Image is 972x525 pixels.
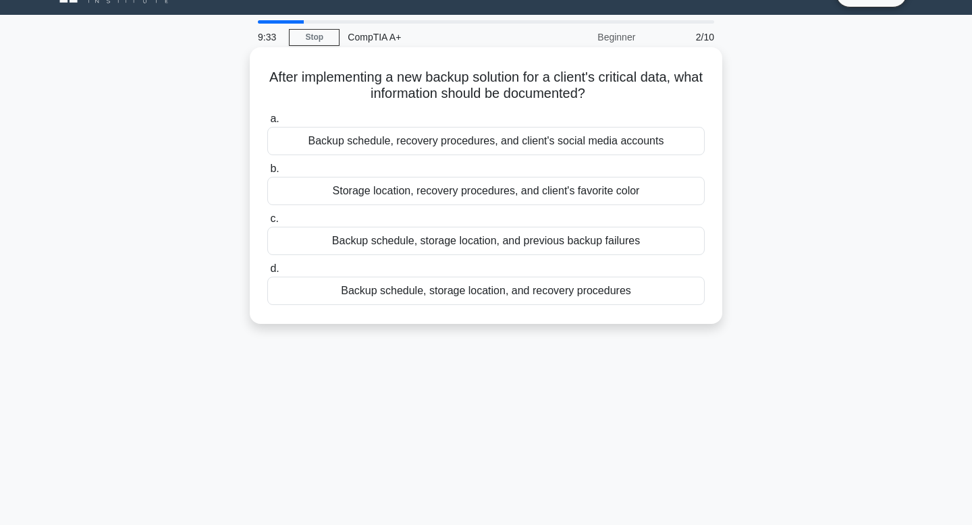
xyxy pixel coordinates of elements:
span: a. [270,113,279,124]
span: b. [270,163,279,174]
span: c. [270,213,278,224]
span: d. [270,262,279,274]
div: Beginner [525,24,643,51]
div: Backup schedule, recovery procedures, and client's social media accounts [267,127,705,155]
div: Backup schedule, storage location, and previous backup failures [267,227,705,255]
div: CompTIA A+ [340,24,525,51]
div: 9:33 [250,24,289,51]
div: 2/10 [643,24,722,51]
div: Backup schedule, storage location, and recovery procedures [267,277,705,305]
h5: After implementing a new backup solution for a client's critical data, what information should be... [266,69,706,103]
a: Stop [289,29,340,46]
div: Storage location, recovery procedures, and client's favorite color [267,177,705,205]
